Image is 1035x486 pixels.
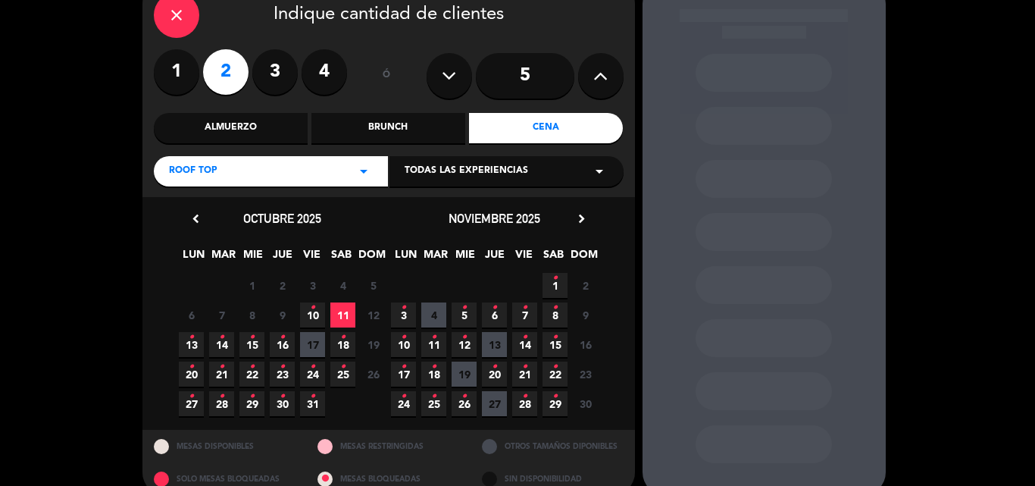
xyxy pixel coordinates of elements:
i: • [340,355,346,379]
span: 30 [573,391,598,416]
span: SAB [541,246,566,271]
i: • [310,296,315,320]
i: • [522,325,527,350]
div: Cena [469,113,623,143]
span: 30 [270,391,295,416]
span: 9 [573,303,598,328]
i: arrow_drop_down [590,162,608,180]
span: JUE [482,246,507,271]
span: 31 [300,391,325,416]
div: MESAS RESTRINGIDAS [306,430,471,462]
i: • [401,325,406,350]
i: arrow_drop_down [355,162,373,180]
i: chevron_right [574,211,589,227]
span: SAB [329,246,354,271]
span: 12 [361,303,386,328]
span: 16 [573,332,598,357]
span: octubre 2025 [243,211,321,226]
span: 10 [300,303,325,328]
span: MAR [423,246,448,271]
label: 1 [154,49,199,95]
span: 2 [270,273,295,298]
span: 5 [452,303,477,328]
span: 11 [421,332,446,357]
i: • [340,325,346,350]
i: • [189,325,194,350]
span: DOM [358,246,383,271]
span: LUN [181,246,206,271]
span: Roof Top [169,164,217,179]
i: • [280,325,285,350]
span: 11 [330,303,355,328]
span: 21 [512,362,537,387]
span: Todas las experiencias [405,164,528,179]
span: noviembre 2025 [449,211,540,226]
i: • [280,355,285,379]
span: 19 [452,362,477,387]
i: • [552,266,558,290]
span: 8 [239,303,264,328]
span: 6 [482,303,507,328]
div: MESAS DISPONIBLES [142,430,307,462]
span: 4 [330,273,355,298]
i: close [167,6,186,24]
i: • [189,384,194,409]
i: • [249,355,255,379]
span: 17 [300,332,325,357]
span: 7 [209,303,234,328]
span: 12 [452,332,477,357]
i: • [431,325,436,350]
i: • [189,355,194,379]
label: 3 [252,49,298,95]
div: Brunch [311,113,465,143]
span: 16 [270,332,295,357]
span: 7 [512,303,537,328]
span: 15 [543,332,568,357]
span: DOM [571,246,596,271]
span: 22 [239,362,264,387]
span: 29 [543,391,568,416]
span: 1 [543,273,568,298]
i: • [552,325,558,350]
span: 13 [482,332,507,357]
span: 27 [179,391,204,416]
span: MIE [240,246,265,271]
i: • [431,355,436,379]
i: • [219,355,224,379]
i: • [522,296,527,320]
span: 13 [179,332,204,357]
i: • [310,384,315,409]
i: • [522,355,527,379]
span: 15 [239,332,264,357]
span: 24 [391,391,416,416]
span: 18 [421,362,446,387]
span: MIE [452,246,477,271]
span: 29 [239,391,264,416]
span: 3 [391,303,416,328]
span: LUN [393,246,418,271]
span: 20 [482,362,507,387]
span: 14 [512,332,537,357]
div: ó [362,49,411,102]
span: JUE [270,246,295,271]
i: • [461,384,467,409]
span: 8 [543,303,568,328]
i: • [461,325,467,350]
span: 6 [179,303,204,328]
span: 26 [361,362,386,387]
span: 4 [421,303,446,328]
span: 27 [482,391,507,416]
i: • [401,355,406,379]
span: 26 [452,391,477,416]
span: VIE [511,246,536,271]
span: 22 [543,362,568,387]
span: 5 [361,273,386,298]
span: 19 [361,332,386,357]
span: VIE [299,246,324,271]
div: OTROS TAMAÑOS DIPONIBLES [471,430,635,462]
span: 24 [300,362,325,387]
i: • [219,384,224,409]
span: 23 [270,362,295,387]
i: • [522,384,527,409]
i: • [431,384,436,409]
